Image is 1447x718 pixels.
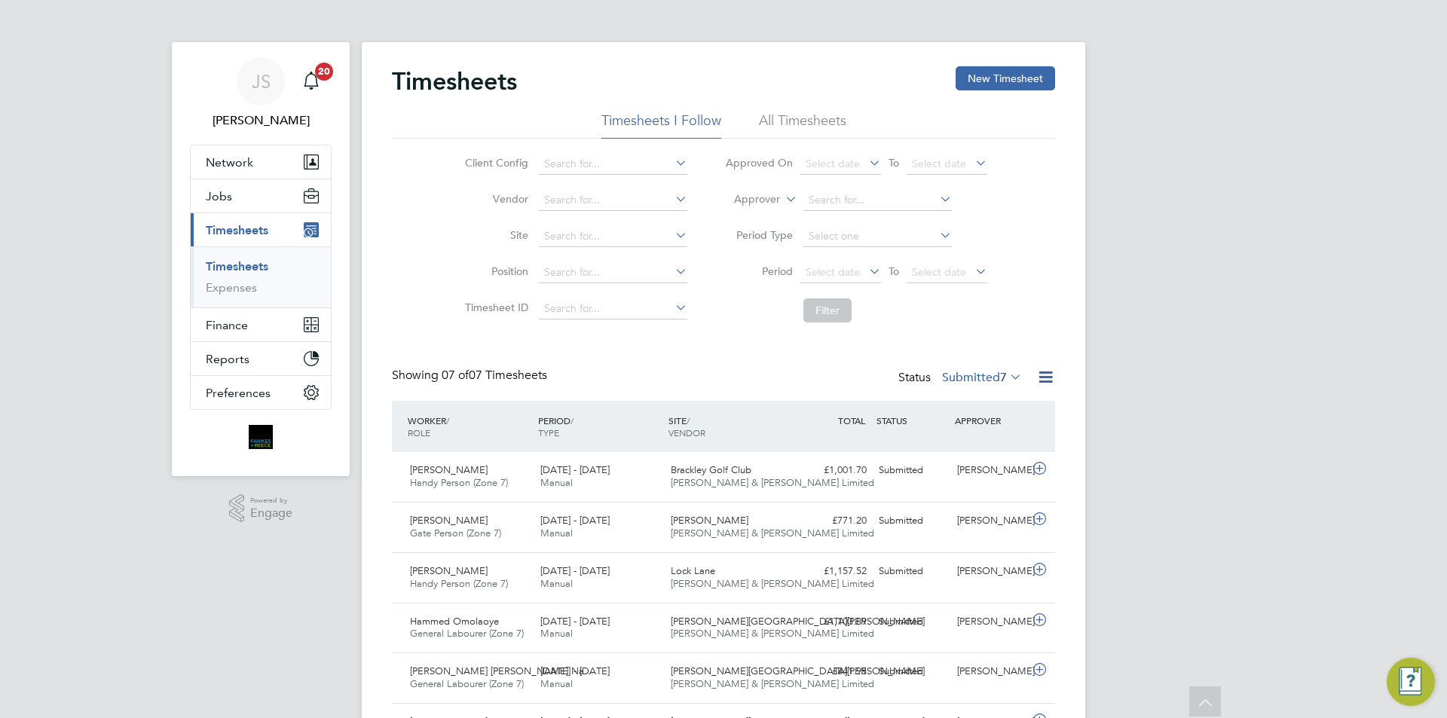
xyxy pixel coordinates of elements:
[951,509,1029,533] div: [PERSON_NAME]
[539,190,687,211] input: Search for...
[172,42,350,476] nav: Main navigation
[898,368,1025,389] div: Status
[951,458,1029,483] div: [PERSON_NAME]
[873,559,951,584] div: Submitted
[446,414,449,426] span: /
[206,318,248,332] span: Finance
[206,280,257,295] a: Expenses
[296,57,326,105] a: 20
[668,426,705,438] span: VENDOR
[951,610,1029,634] div: [PERSON_NAME]
[671,564,715,577] span: Lock Lane
[759,112,846,139] li: All Timesheets
[206,259,268,273] a: Timesheets
[665,407,795,446] div: SITE
[538,426,559,438] span: TYPE
[191,376,331,409] button: Preferences
[460,301,528,314] label: Timesheet ID
[803,190,952,211] input: Search for...
[712,192,780,207] label: Approver
[671,627,874,640] span: [PERSON_NAME] & [PERSON_NAME] Limited
[191,145,331,179] button: Network
[410,527,501,539] span: Gate Person (Zone 7)
[912,157,966,170] span: Select date
[838,414,865,426] span: TOTAL
[951,559,1029,584] div: [PERSON_NAME]
[1387,658,1435,706] button: Engage Resource Center
[191,308,331,341] button: Finance
[539,154,687,175] input: Search for...
[410,577,508,590] span: Handy Person (Zone 7)
[190,57,332,130] a: JS[PERSON_NAME]
[540,527,573,539] span: Manual
[540,463,610,476] span: [DATE] - [DATE]
[671,527,874,539] span: [PERSON_NAME] & [PERSON_NAME] Limited
[601,112,721,139] li: Timesheets I Follow
[206,189,232,203] span: Jobs
[725,156,793,170] label: Approved On
[404,407,534,446] div: WORKER
[539,298,687,319] input: Search for...
[540,476,573,489] span: Manual
[410,564,488,577] span: [PERSON_NAME]
[540,577,573,590] span: Manual
[408,426,430,438] span: ROLE
[442,368,547,383] span: 07 Timesheets
[794,559,873,584] div: £1,157.52
[190,112,332,130] span: Julia Scholes
[794,659,873,684] div: £841.95
[951,407,1029,434] div: APPROVER
[410,476,508,489] span: Handy Person (Zone 7)
[392,368,550,383] div: Showing
[460,156,528,170] label: Client Config
[540,677,573,690] span: Manual
[410,665,594,677] span: [PERSON_NAME] [PERSON_NAME] Na…
[190,425,332,449] a: Go to home page
[410,463,488,476] span: [PERSON_NAME]
[942,370,1022,385] label: Submitted
[315,63,333,81] span: 20
[873,659,951,684] div: Submitted
[410,677,524,690] span: General Labourer (Zone 7)
[725,228,793,242] label: Period Type
[806,157,860,170] span: Select date
[956,66,1055,90] button: New Timesheet
[803,298,852,322] button: Filter
[873,407,951,434] div: STATUS
[540,564,610,577] span: [DATE] - [DATE]
[249,425,273,449] img: bromak-logo-retina.png
[671,514,748,527] span: [PERSON_NAME]
[540,514,610,527] span: [DATE] - [DATE]
[442,368,469,383] span: 07 of
[410,627,524,640] span: General Labourer (Zone 7)
[671,677,874,690] span: [PERSON_NAME] & [PERSON_NAME] Limited
[410,514,488,527] span: [PERSON_NAME]
[191,179,331,212] button: Jobs
[250,494,292,507] span: Powered by
[806,265,860,279] span: Select date
[725,264,793,278] label: Period
[206,223,268,237] span: Timesheets
[206,352,249,366] span: Reports
[250,507,292,520] span: Engage
[803,226,952,247] input: Select one
[229,494,293,523] a: Powered byEngage
[534,407,665,446] div: PERIOD
[794,610,873,634] div: £1,103.89
[671,476,874,489] span: [PERSON_NAME] & [PERSON_NAME] Limited
[539,226,687,247] input: Search for...
[873,458,951,483] div: Submitted
[206,155,253,170] span: Network
[873,610,951,634] div: Submitted
[540,615,610,628] span: [DATE] - [DATE]
[460,264,528,278] label: Position
[671,463,751,476] span: Brackley Golf Club
[460,228,528,242] label: Site
[671,665,925,677] span: [PERSON_NAME][GEOGRAPHIC_DATA][PERSON_NAME]
[884,153,904,173] span: To
[540,627,573,640] span: Manual
[912,265,966,279] span: Select date
[687,414,690,426] span: /
[540,665,610,677] span: [DATE] - [DATE]
[1000,370,1007,385] span: 7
